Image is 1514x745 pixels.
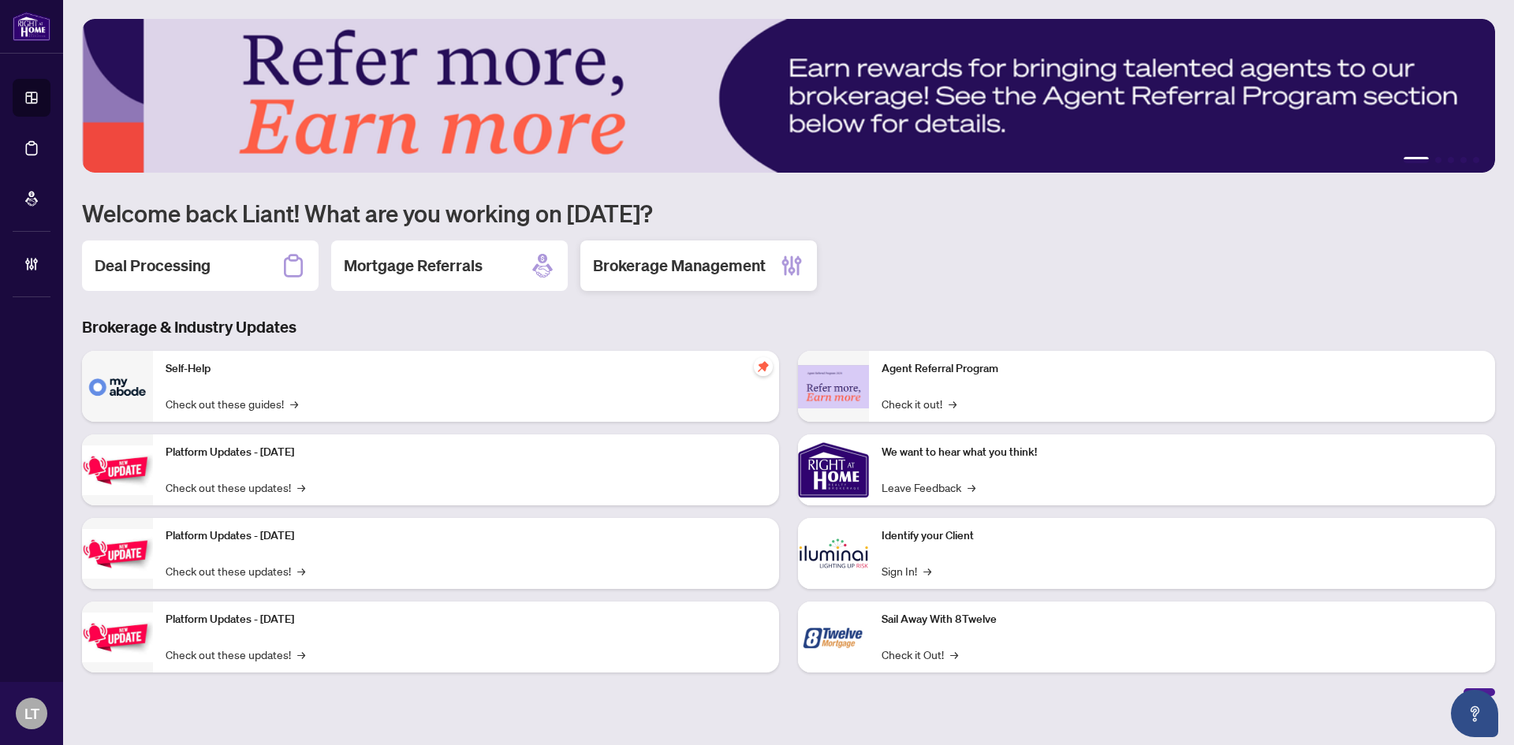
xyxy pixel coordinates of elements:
[166,527,766,545] p: Platform Updates - [DATE]
[166,646,305,663] a: Check out these updates!→
[290,395,298,412] span: →
[882,611,1482,628] p: Sail Away With 8Twelve
[798,434,869,505] img: We want to hear what you think!
[754,357,773,376] span: pushpin
[882,395,957,412] a: Check it out!→
[798,518,869,589] img: Identify your Client
[82,613,153,662] img: Platform Updates - June 23, 2025
[82,529,153,579] img: Platform Updates - July 8, 2025
[1473,157,1479,163] button: 5
[882,646,958,663] a: Check it Out!→
[1435,157,1441,163] button: 2
[166,360,766,378] p: Self-Help
[24,702,39,725] span: LT
[1451,690,1498,737] button: Open asap
[82,19,1495,173] img: Slide 0
[82,445,153,495] img: Platform Updates - July 21, 2025
[923,562,931,579] span: →
[593,255,766,277] h2: Brokerage Management
[950,646,958,663] span: →
[166,395,298,412] a: Check out these guides!→
[882,360,1482,378] p: Agent Referral Program
[297,479,305,496] span: →
[798,602,869,672] img: Sail Away With 8Twelve
[166,444,766,461] p: Platform Updates - [DATE]
[882,562,931,579] a: Sign In!→
[798,365,869,408] img: Agent Referral Program
[882,479,975,496] a: Leave Feedback→
[13,12,50,41] img: logo
[166,611,766,628] p: Platform Updates - [DATE]
[95,255,211,277] h2: Deal Processing
[882,444,1482,461] p: We want to hear what you think!
[968,479,975,496] span: →
[166,479,305,496] a: Check out these updates!→
[1448,157,1454,163] button: 3
[82,198,1495,228] h1: Welcome back Liant! What are you working on [DATE]?
[949,395,957,412] span: →
[1404,157,1429,163] button: 1
[344,255,483,277] h2: Mortgage Referrals
[166,562,305,579] a: Check out these updates!→
[82,351,153,422] img: Self-Help
[297,646,305,663] span: →
[1460,157,1467,163] button: 4
[82,316,1495,338] h3: Brokerage & Industry Updates
[882,527,1482,545] p: Identify your Client
[297,562,305,579] span: →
